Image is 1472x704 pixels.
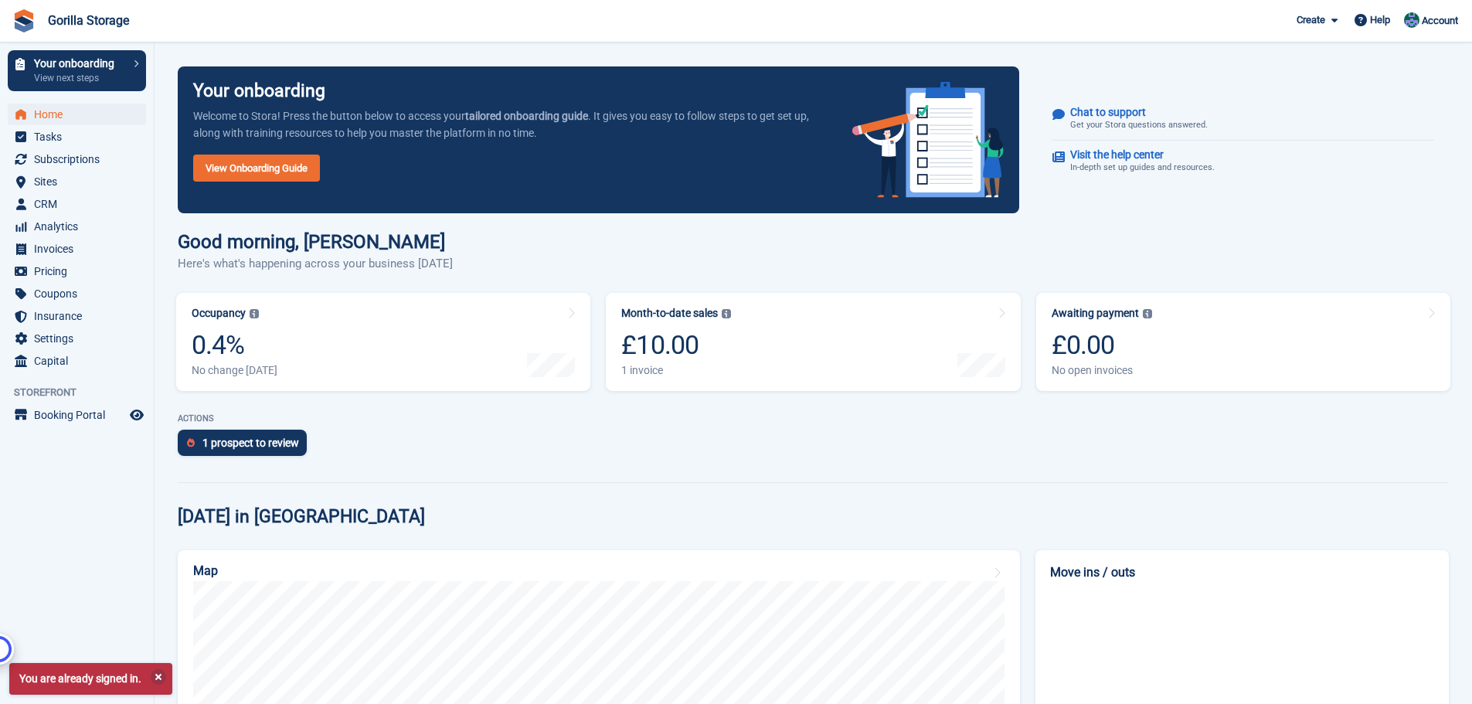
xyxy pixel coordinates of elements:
h2: Move ins / outs [1050,563,1434,582]
a: menu [8,238,146,260]
img: icon-info-grey-7440780725fd019a000dd9b08b2336e03edf1995a4989e88bcd33f0948082b44.svg [722,309,731,318]
span: Home [34,104,127,125]
div: Occupancy [192,307,246,320]
span: Invoices [34,238,127,260]
div: No change [DATE] [192,364,277,377]
p: Visit the help center [1070,148,1202,162]
p: View next steps [34,71,126,85]
span: Analytics [34,216,127,237]
span: Capital [34,350,127,372]
a: Visit the help center In-depth set up guides and resources. [1052,141,1434,182]
a: Month-to-date sales £10.00 1 invoice [606,293,1020,391]
a: Your onboarding View next steps [8,50,146,91]
img: icon-info-grey-7440780725fd019a000dd9b08b2336e03edf1995a4989e88bcd33f0948082b44.svg [250,309,259,318]
a: menu [8,126,146,148]
a: Preview store [127,406,146,424]
a: menu [8,171,146,192]
div: 1 prospect to review [202,437,299,449]
a: Awaiting payment £0.00 No open invoices [1036,293,1450,391]
a: menu [8,216,146,237]
span: Subscriptions [34,148,127,170]
span: Account [1422,13,1458,29]
span: Settings [34,328,127,349]
h2: Map [193,564,218,578]
p: You are already signed in. [9,663,172,695]
a: menu [8,148,146,170]
span: Create [1297,12,1325,28]
a: menu [8,350,146,372]
strong: tailored onboarding guide [465,110,588,122]
p: Your onboarding [193,82,325,100]
img: Leasha Sutherland [1404,12,1419,28]
img: onboarding-info-6c161a55d2c0e0a8cae90662b2fe09162a5109e8cc188191df67fb4f79e88e88.svg [852,82,1004,198]
a: menu [8,305,146,327]
div: £10.00 [621,329,731,361]
a: View Onboarding Guide [193,155,320,182]
p: Chat to support [1070,106,1195,119]
div: 0.4% [192,329,277,361]
p: In-depth set up guides and resources. [1070,162,1215,175]
p: Welcome to Stora! Press the button below to access your . It gives you easy to follow steps to ge... [193,107,828,141]
span: Coupons [34,283,127,304]
span: CRM [34,193,127,215]
img: stora-icon-8386f47178a22dfd0bd8f6a31ec36ba5ce8667c1dd55bd0f319d3a0aa187defe.svg [12,9,36,32]
div: 1 invoice [621,364,731,377]
a: menu [8,328,146,349]
span: Booking Portal [34,404,127,426]
a: menu [8,260,146,282]
span: Sites [34,171,127,192]
p: Your onboarding [34,58,126,69]
a: menu [8,104,146,125]
a: menu [8,404,146,426]
span: Insurance [34,305,127,327]
h1: Good morning, [PERSON_NAME] [178,232,453,253]
div: £0.00 [1052,329,1152,361]
p: ACTIONS [178,413,1449,423]
span: Storefront [14,385,154,400]
a: Gorilla Storage [42,7,135,34]
a: Occupancy 0.4% No change [DATE] [176,293,590,391]
p: Get your Stora questions answered. [1070,119,1208,132]
span: Help [1370,12,1390,28]
p: Here's what's happening across your business [DATE] [178,255,453,273]
a: menu [8,193,146,215]
a: menu [8,283,146,304]
div: No open invoices [1052,364,1152,377]
div: Awaiting payment [1052,307,1139,320]
span: Tasks [34,126,127,148]
a: 1 prospect to review [178,430,314,464]
div: Month-to-date sales [621,307,718,320]
a: Chat to support Get your Stora questions answered. [1052,98,1434,141]
img: prospect-51fa495bee0391a8d652442698ab0144808aea92771e9ea1ae160a38d050c398.svg [187,438,195,447]
h2: [DATE] in [GEOGRAPHIC_DATA] [178,506,425,527]
img: icon-info-grey-7440780725fd019a000dd9b08b2336e03edf1995a4989e88bcd33f0948082b44.svg [1143,309,1152,318]
span: Pricing [34,260,127,282]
